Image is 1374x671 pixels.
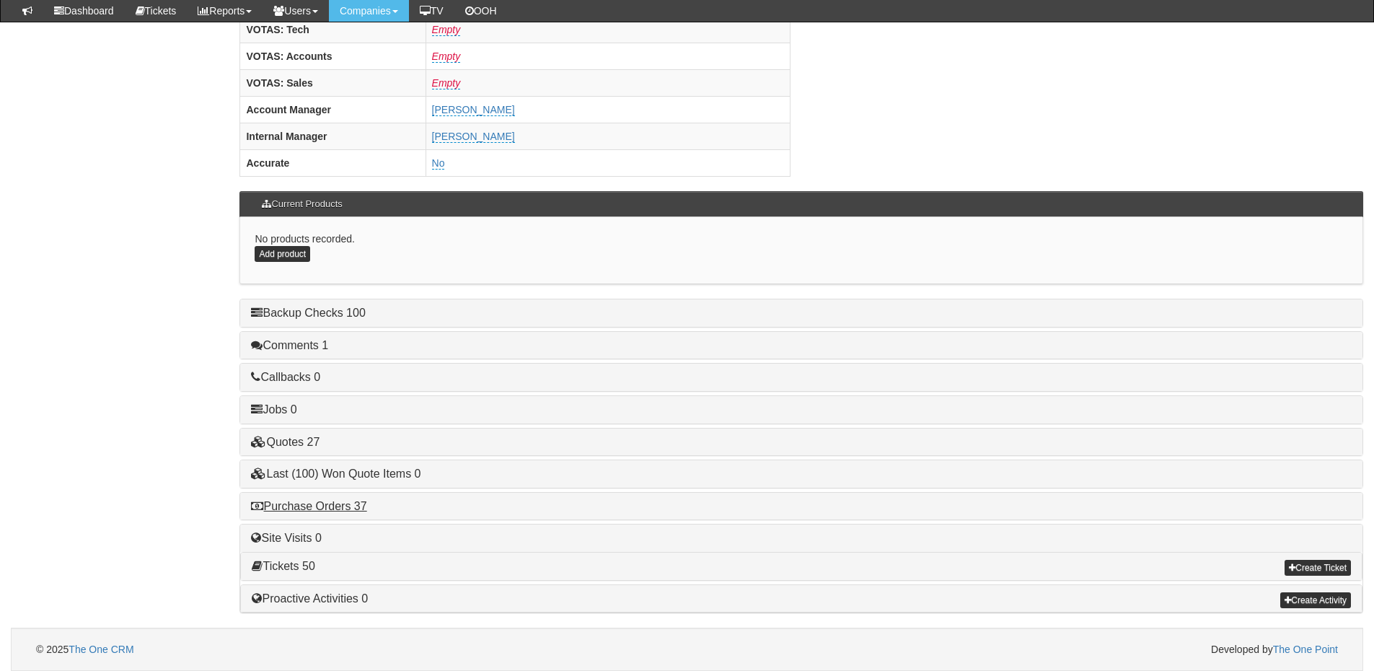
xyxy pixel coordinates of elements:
[251,339,328,351] a: Comments 1
[240,16,426,43] th: VOTAS: Tech
[255,246,310,262] a: Add product
[432,24,461,36] a: Empty
[252,560,314,572] a: Tickets 50
[240,96,426,123] th: Account Manager
[1280,592,1351,608] a: Create Activity
[69,644,133,655] a: The One CRM
[240,69,426,96] th: VOTAS: Sales
[251,307,365,319] a: Backup Checks 100
[432,131,515,143] a: [PERSON_NAME]
[251,532,321,544] a: Site Visits 0
[1285,560,1351,576] a: Create Ticket
[251,403,296,416] a: Jobs 0
[251,468,420,480] a: Last (100) Won Quote Items 0
[1211,642,1338,657] span: Developed by
[252,592,368,605] a: Proactive Activities 0
[240,123,426,149] th: Internal Manager
[251,436,320,448] a: Quotes 27
[240,149,426,176] th: Accurate
[36,644,134,655] span: © 2025
[1273,644,1338,655] a: The One Point
[432,104,515,116] a: [PERSON_NAME]
[432,51,461,63] a: Empty
[239,217,1363,284] div: No products recorded.
[240,43,426,69] th: VOTAS: Accounts
[251,371,320,383] a: Callbacks 0
[432,157,445,170] a: No
[251,500,366,512] a: Purchase Orders 37
[432,77,461,89] a: Empty
[255,192,349,216] h3: Current Products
